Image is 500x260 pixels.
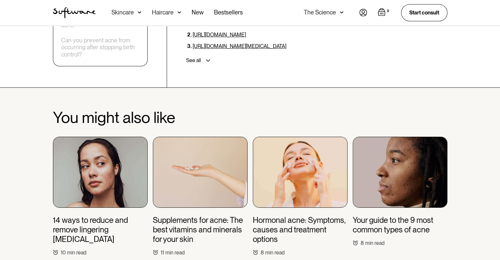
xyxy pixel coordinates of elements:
[193,32,246,38] a: [URL][DOMAIN_NAME]
[178,9,181,16] img: arrow down
[53,137,148,256] a: 14 ways to reduce and remove lingering [MEDICAL_DATA]10min read
[61,37,139,58] a: Can you prevent acne from occurring after stopping birth control?
[193,43,286,49] a: [URL][DOMAIN_NAME][MEDICAL_DATA]
[401,4,447,21] a: Start consult
[138,9,141,16] img: arrow down
[386,8,391,14] div: 0
[353,216,447,235] h3: Your guide to the 9 most common types of acne
[53,216,148,244] h3: 14 ways to reduce and remove lingering [MEDICAL_DATA]
[152,9,174,16] div: Haircare
[161,249,164,256] div: 11
[153,216,248,244] h3: Supplements for acne: The best vitamins and minerals for your skin
[153,137,248,256] a: Supplements for acne: The best vitamins and minerals for your skin11min read
[265,249,285,256] div: min read
[253,216,347,244] h3: Hormonal acne: Symptoms, causes and treatment options
[61,249,66,256] div: 10
[365,240,385,246] div: min read
[53,7,96,18] a: home
[186,57,201,64] div: See all
[378,8,391,17] a: Open empty cart
[340,9,344,16] img: arrow down
[353,137,447,246] a: Your guide to the 9 most common types of acne8min read
[111,9,134,16] div: Skincare
[253,137,347,256] a: Hormonal acne: Symptoms, causes and treatment options8min read
[304,9,336,16] div: The Science
[261,249,264,256] div: 8
[165,249,185,256] div: min read
[53,109,447,126] h2: You might also like
[193,20,246,26] a: [URL][DOMAIN_NAME]
[361,240,364,246] div: 8
[53,7,96,18] img: Software Logo
[67,249,86,256] div: min read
